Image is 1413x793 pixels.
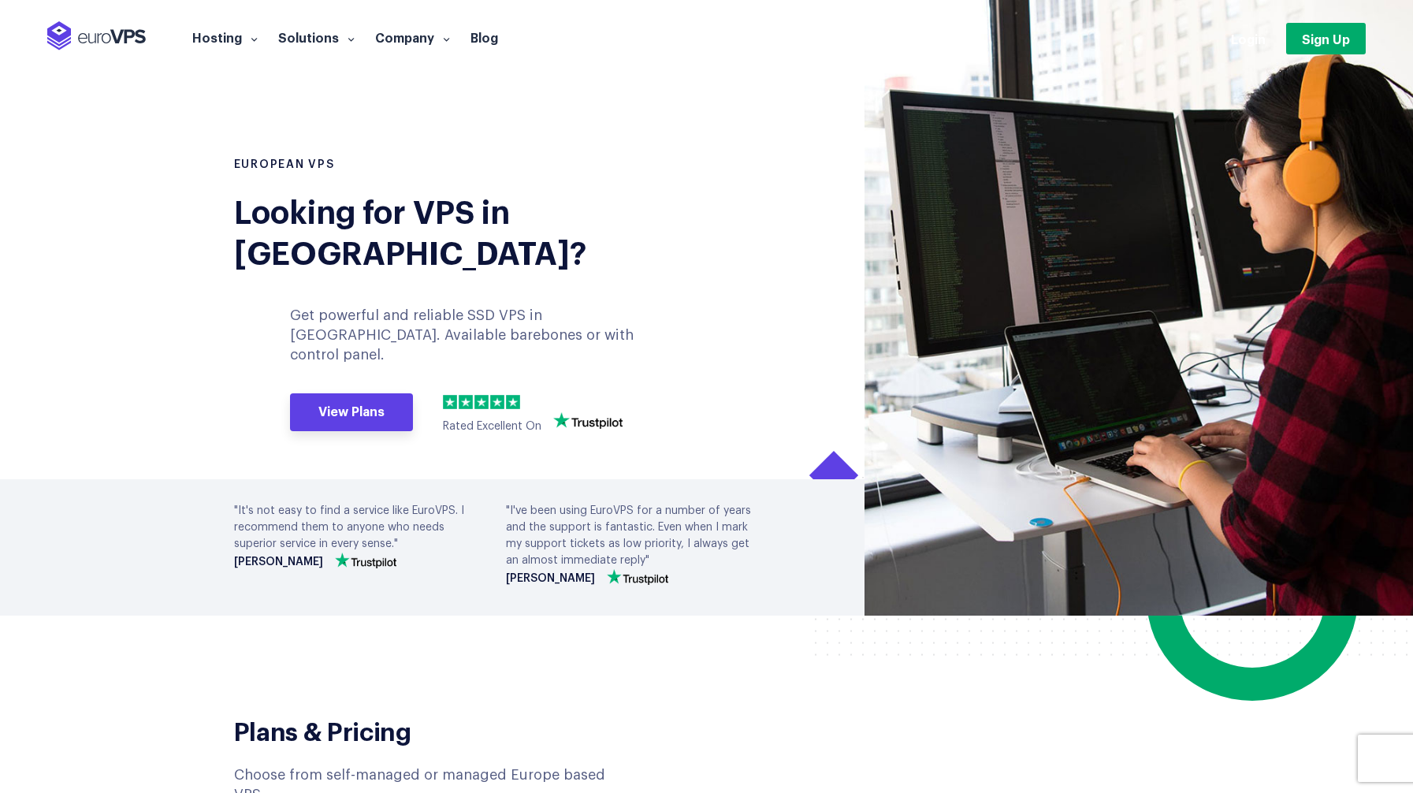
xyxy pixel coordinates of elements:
[268,29,365,45] a: Solutions
[234,557,323,568] strong: [PERSON_NAME]
[182,29,268,45] a: Hosting
[607,569,668,585] img: trustpilot-vector-logo.png
[506,503,754,585] div: "I've been using EuroVPS for a number of years and the support is fantastic. Even when I mark my ...
[234,714,615,746] h2: Plans & Pricing
[1231,30,1266,47] a: Login
[365,29,460,45] a: Company
[506,573,595,585] strong: [PERSON_NAME]
[234,503,482,568] div: "It's not easy to find a service like EuroVPS. I recommend them to anyone who needs superior serv...
[474,395,489,409] img: 3
[234,189,695,271] div: Looking for VPS in [GEOGRAPHIC_DATA]?
[290,393,413,431] a: View Plans
[335,553,396,568] img: trustpilot-vector-logo.png
[1286,23,1366,54] a: Sign Up
[490,395,504,409] img: 4
[506,395,520,409] img: 5
[234,158,695,173] h1: European VPS
[443,421,541,432] span: Rated Excellent On
[290,306,679,366] p: Get powerful and reliable SSD VPS in [GEOGRAPHIC_DATA]. Available barebones or with control panel.
[459,395,473,409] img: 2
[47,21,146,50] img: EuroVPS
[460,29,508,45] a: Blog
[443,395,457,409] img: 1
